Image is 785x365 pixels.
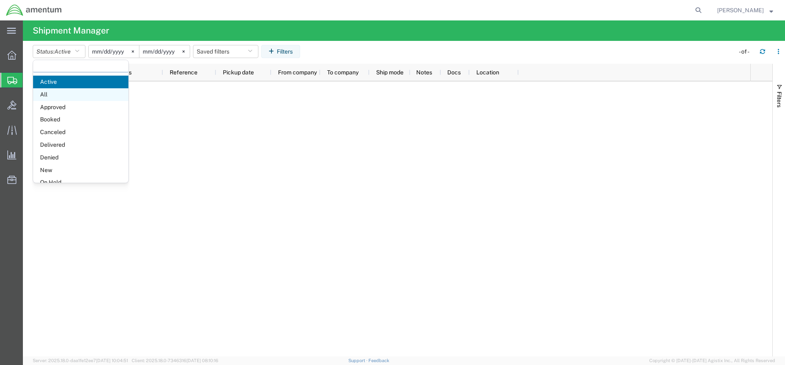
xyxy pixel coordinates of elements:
[33,45,85,58] button: Status:Active
[278,69,317,76] span: From company
[447,69,461,76] span: Docs
[132,358,218,363] span: Client: 2025.18.0-7346316
[33,139,128,151] span: Delivered
[649,357,775,364] span: Copyright © [DATE]-[DATE] Agistix Inc., All Rights Reserved
[33,88,128,101] span: All
[96,358,128,363] span: [DATE] 10:04:51
[186,358,218,363] span: [DATE] 08:10:16
[33,20,109,41] h4: Shipment Manager
[717,5,774,15] button: [PERSON_NAME]
[261,45,300,58] button: Filters
[416,69,432,76] span: Notes
[223,69,254,76] span: Pickup date
[776,92,783,107] span: Filters
[6,4,62,16] img: logo
[33,126,128,139] span: Canceled
[33,113,128,126] span: Booked
[717,6,764,15] span: Cienna Green
[368,358,389,363] a: Feedback
[376,69,404,76] span: Ship mode
[33,176,128,189] span: On Hold
[193,45,258,58] button: Saved filters
[476,69,499,76] span: Location
[54,48,71,55] span: Active
[33,76,128,88] span: Active
[348,358,369,363] a: Support
[33,358,128,363] span: Server: 2025.18.0-daa1fe12ee7
[139,45,190,58] input: Not set
[327,69,359,76] span: To company
[33,151,128,164] span: Denied
[170,69,197,76] span: Reference
[33,164,128,177] span: New
[33,101,128,114] span: Approved
[739,47,753,56] div: - of -
[89,45,139,58] input: Not set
